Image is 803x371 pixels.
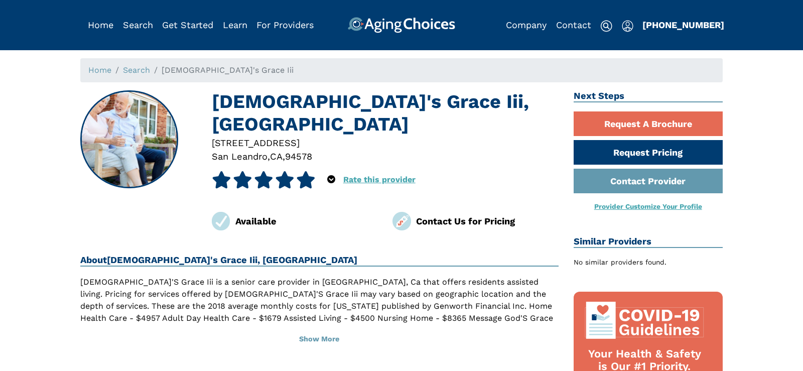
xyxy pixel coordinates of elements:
img: AgingChoices [348,17,455,33]
a: Provider Customize Your Profile [594,202,702,210]
h2: Similar Providers [574,236,723,248]
button: Show More [80,328,559,350]
a: Get Started [162,20,213,30]
span: , [267,151,270,162]
a: Request Pricing [574,140,723,165]
a: Company [506,20,547,30]
a: Request A Brochure [574,111,723,136]
p: [DEMOGRAPHIC_DATA]'S Grace Iii is a senior care provider in [GEOGRAPHIC_DATA], Ca that offers res... [80,276,559,336]
img: search-icon.svg [600,20,612,32]
a: For Providers [256,20,314,30]
img: covid-top-default.svg [584,302,706,339]
span: CA [270,151,283,162]
h2: Next Steps [574,90,723,102]
div: Available [235,214,378,228]
h2: About [DEMOGRAPHIC_DATA]'s Grace Iii, [GEOGRAPHIC_DATA] [80,255,559,267]
a: [PHONE_NUMBER] [642,20,724,30]
div: No similar providers found. [574,257,723,268]
img: user-icon.svg [622,20,633,32]
div: Contact Us for Pricing [416,214,559,228]
a: Contact Provider [574,169,723,193]
a: Rate this provider [343,175,416,184]
span: , [283,151,285,162]
a: Search [123,65,150,75]
h1: [DEMOGRAPHIC_DATA]'s Grace Iii, [GEOGRAPHIC_DATA] [212,90,559,136]
span: [DEMOGRAPHIC_DATA]'s Grace Iii [162,65,294,75]
div: Popover trigger [123,17,153,33]
div: Popover trigger [622,17,633,33]
a: Home [88,20,113,30]
a: Home [88,65,111,75]
a: Learn [223,20,247,30]
div: Popover trigger [327,171,335,188]
span: San Leandro [212,151,267,162]
a: Contact [556,20,591,30]
a: Search [123,20,153,30]
div: 94578 [285,150,312,163]
img: God's Grace Iii, San Leandro CA [81,91,178,188]
nav: breadcrumb [80,58,723,82]
div: [STREET_ADDRESS] [212,136,559,150]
